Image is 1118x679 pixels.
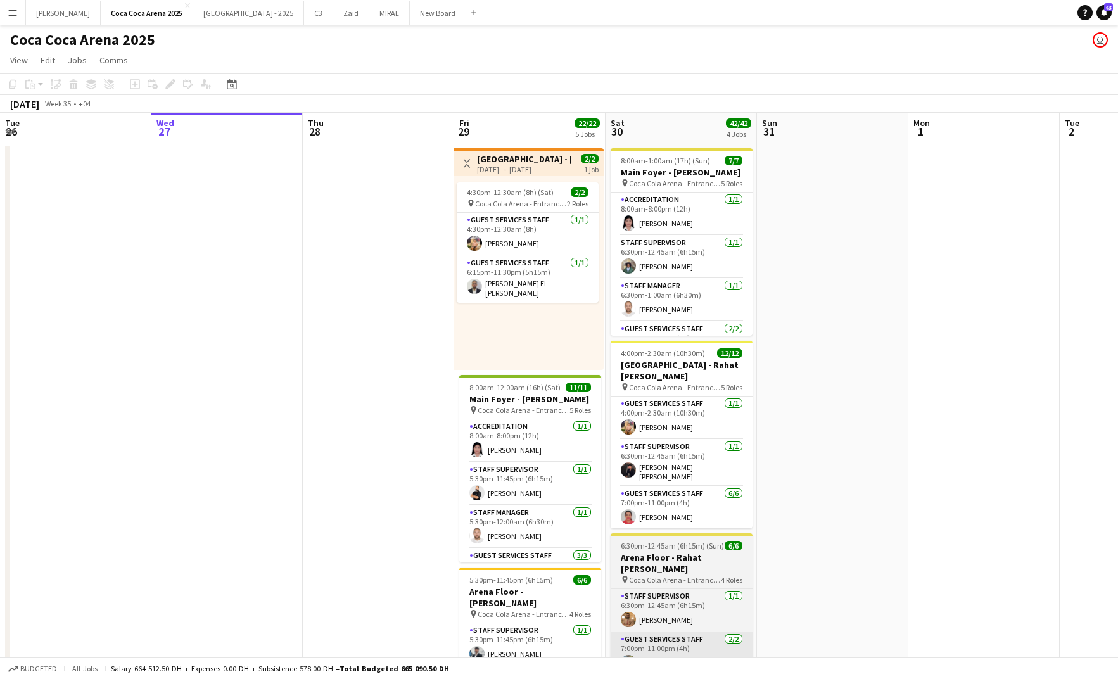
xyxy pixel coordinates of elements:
[6,662,59,676] button: Budgeted
[581,154,599,163] span: 2/2
[42,99,73,108] span: Week 35
[469,383,561,392] span: 8:00am-12:00am (16h) (Sat)
[725,156,742,165] span: 7/7
[762,117,777,129] span: Sun
[726,118,751,128] span: 42/42
[193,1,304,25] button: [GEOGRAPHIC_DATA] - 2025
[457,213,599,256] app-card-role: Guest Services Staff1/14:30pm-12:30am (8h)[PERSON_NAME]
[459,117,469,129] span: Fri
[459,505,601,549] app-card-role: Staff Manager1/15:30pm-12:00am (6h30m)[PERSON_NAME]
[333,1,369,25] button: Zaid
[629,575,721,585] span: Coca Cola Arena - Entrance F
[621,541,724,550] span: 6:30pm-12:45am (6h15m) (Sun)
[621,156,710,165] span: 8:00am-1:00am (17h) (Sun)
[629,383,721,392] span: Coca Cola Arena - Entrance F
[10,30,155,49] h1: Coca Coca Arena 2025
[477,165,571,174] div: [DATE] → [DATE]
[410,1,466,25] button: New Board
[306,124,324,139] span: 28
[611,236,753,279] app-card-role: Staff Supervisor1/16:30pm-12:45am (6h15m)[PERSON_NAME]
[459,623,601,666] app-card-role: Staff Supervisor1/15:30pm-11:45pm (6h15m)[PERSON_NAME]
[725,541,742,550] span: 6/6
[304,1,333,25] button: C3
[467,187,554,197] span: 4:30pm-12:30am (8h) (Sat)
[912,124,930,139] span: 1
[459,419,601,462] app-card-role: Accreditation1/18:00am-8:00pm (12h)[PERSON_NAME]
[155,124,174,139] span: 27
[721,179,742,188] span: 5 Roles
[567,199,588,208] span: 2 Roles
[611,397,753,440] app-card-role: Guest Services Staff1/14:00pm-2:30am (10h30m)[PERSON_NAME]
[457,256,599,303] app-card-role: Guest Services Staff1/16:15pm-11:30pm (5h15m)[PERSON_NAME] El [PERSON_NAME]
[611,341,753,528] app-job-card: 4:00pm-2:30am (10h30m) (Sun)12/12[GEOGRAPHIC_DATA] - Rahat [PERSON_NAME] Coca Cola Arena - Entran...
[721,383,742,392] span: 5 Roles
[469,575,553,585] span: 5:30pm-11:45pm (6h15m)
[1065,117,1079,129] span: Tue
[26,1,101,25] button: [PERSON_NAME]
[609,124,625,139] span: 30
[1063,124,1079,139] span: 2
[478,609,569,619] span: Coca Cola Arena - Entrance F
[611,486,753,625] app-card-role: Guest Services Staff6/67:00pm-11:00pm (4h)[PERSON_NAME]
[478,405,569,415] span: Coca Cola Arena - Entrance F
[611,117,625,129] span: Sat
[3,124,20,139] span: 26
[63,52,92,68] a: Jobs
[1104,3,1113,11] span: 43
[566,383,591,392] span: 11/11
[571,187,588,197] span: 2/2
[459,393,601,405] h3: Main Foyer - [PERSON_NAME]
[457,124,469,139] span: 29
[369,1,410,25] button: MIRAL
[101,1,193,25] button: Coca Coca Arena 2025
[10,98,39,110] div: [DATE]
[459,549,601,628] app-card-role: Guest Services Staff3/36:15pm-10:15pm (4h)
[913,117,930,129] span: Mon
[611,167,753,178] h3: Main Foyer - [PERSON_NAME]
[68,54,87,66] span: Jobs
[99,54,128,66] span: Comms
[727,129,751,139] div: 4 Jobs
[575,118,600,128] span: 22/22
[629,179,721,188] span: Coca Cola Arena - Entrance F
[156,117,174,129] span: Wed
[1093,32,1108,48] app-user-avatar: Kate Oliveros
[569,405,591,415] span: 5 Roles
[35,52,60,68] a: Edit
[94,52,133,68] a: Comms
[760,124,777,139] span: 31
[611,322,753,383] app-card-role: Guest Services Staff2/27:00pm-11:00pm (4h)
[1096,5,1112,20] a: 43
[611,359,753,382] h3: [GEOGRAPHIC_DATA] - Rahat [PERSON_NAME]
[5,117,20,129] span: Tue
[611,193,753,236] app-card-role: Accreditation1/18:00am-8:00pm (12h)[PERSON_NAME]
[477,153,571,165] h3: [GEOGRAPHIC_DATA] - [PERSON_NAME]
[459,375,601,562] app-job-card: 8:00am-12:00am (16h) (Sat)11/11Main Foyer - [PERSON_NAME] Coca Cola Arena - Entrance F5 RolesAccr...
[575,129,599,139] div: 5 Jobs
[111,664,449,673] div: Salary 664 512.50 DH + Expenses 0.00 DH + Subsistence 578.00 DH =
[611,552,753,574] h3: Arena Floor - Rahat [PERSON_NAME]
[457,182,599,303] app-job-card: 4:30pm-12:30am (8h) (Sat)2/2 Coca Cola Arena - Entrance F2 RolesGuest Services Staff1/14:30pm-12:...
[621,348,717,358] span: 4:00pm-2:30am (10h30m) (Sun)
[10,54,28,66] span: View
[41,54,55,66] span: Edit
[20,664,57,673] span: Budgeted
[475,199,567,208] span: Coca Cola Arena - Entrance F
[79,99,91,108] div: +04
[584,163,599,174] div: 1 job
[611,589,753,632] app-card-role: Staff Supervisor1/16:30pm-12:45am (6h15m)[PERSON_NAME]
[459,462,601,505] app-card-role: Staff Supervisor1/15:30pm-11:45pm (6h15m)[PERSON_NAME]
[70,664,100,673] span: All jobs
[569,609,591,619] span: 4 Roles
[459,586,601,609] h3: Arena Floor - [PERSON_NAME]
[721,575,742,585] span: 4 Roles
[340,664,449,673] span: Total Budgeted 665 090.50 DH
[611,148,753,336] app-job-card: 8:00am-1:00am (17h) (Sun)7/7Main Foyer - [PERSON_NAME] Coca Cola Arena - Entrance F5 RolesAccredi...
[611,279,753,322] app-card-role: Staff Manager1/16:30pm-1:00am (6h30m)[PERSON_NAME]
[308,117,324,129] span: Thu
[717,348,742,358] span: 12/12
